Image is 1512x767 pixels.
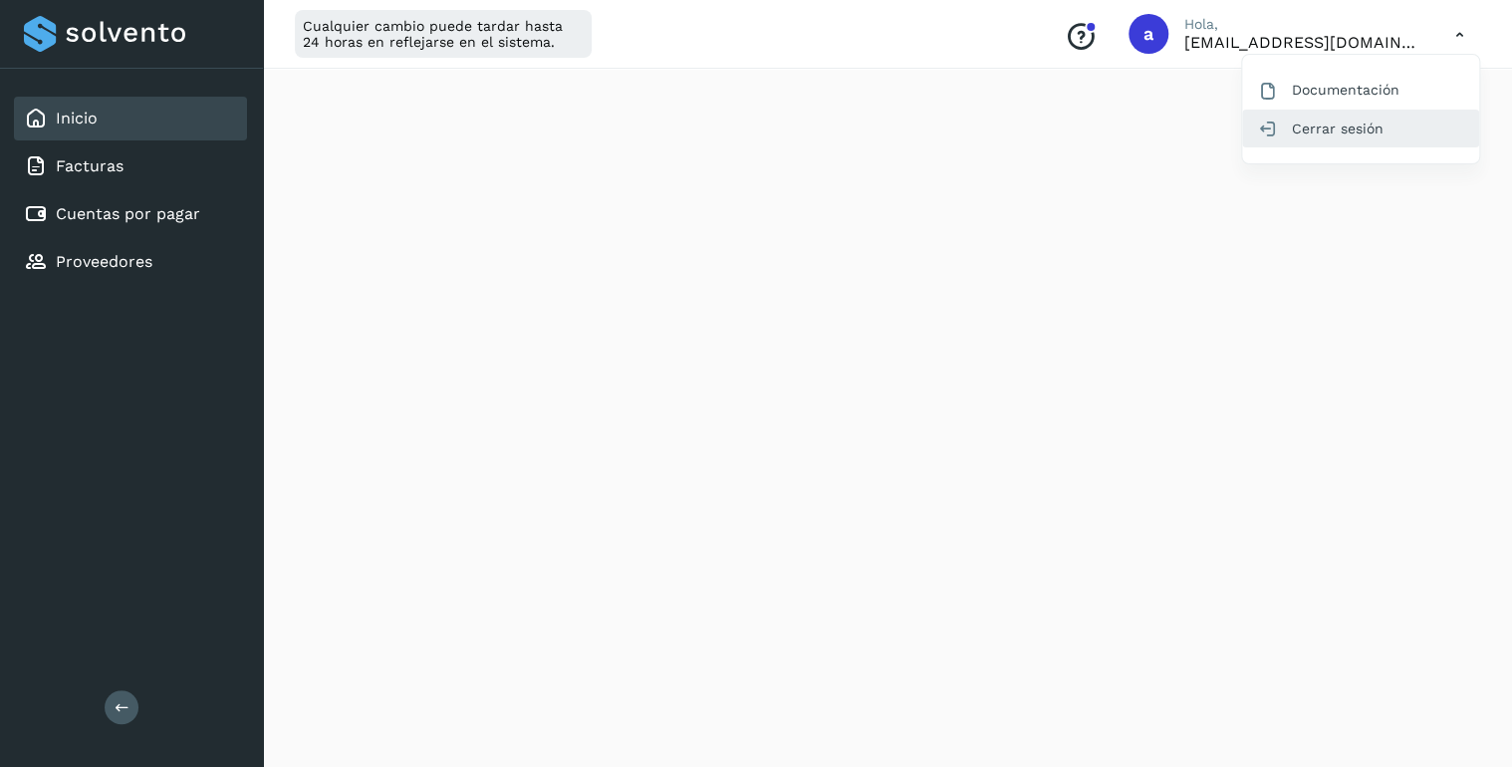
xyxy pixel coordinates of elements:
div: Facturas [14,144,247,188]
div: Documentación [1242,71,1479,109]
a: Proveedores [56,252,152,271]
div: Inicio [14,97,247,140]
div: Proveedores [14,240,247,284]
a: Inicio [56,109,98,128]
div: Cuentas por pagar [14,192,247,236]
div: Cerrar sesión [1242,110,1479,147]
a: Cuentas por pagar [56,204,200,223]
a: Facturas [56,156,124,175]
